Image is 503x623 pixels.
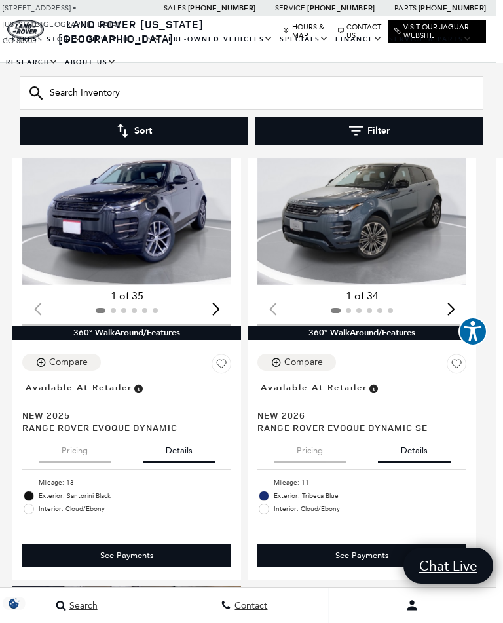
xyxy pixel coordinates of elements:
[386,28,475,51] a: Service & Parts
[257,379,466,434] a: Available at RetailerNew 2026Range Rover Evoque Dynamic SE
[3,28,486,74] nav: Main Navigation
[39,434,111,463] button: pricing tab
[283,23,331,40] a: Hours & Map
[26,381,132,395] span: Available at Retailer
[257,128,466,284] div: 1 / 2
[231,600,267,611] span: Contact
[22,409,221,421] span: New 2025
[66,600,98,611] span: Search
[276,28,332,51] a: Specials
[274,489,466,502] span: Exterior: Tribeca Blue
[447,354,466,379] button: Save Vehicle
[257,421,456,434] span: Range Rover Evoque Dynamic SE
[165,28,276,51] a: Pre-Owned Vehicles
[257,544,466,567] div: undefined - Range Rover Evoque Dynamic SE
[257,354,336,371] button: Compare Vehicle
[22,476,231,489] li: Mileage: 13
[7,20,44,39] img: Land Rover
[49,356,88,368] div: Compare
[3,51,62,74] a: Research
[22,128,231,284] div: 1 / 2
[132,381,144,395] span: Vehicle is in stock and ready for immediate delivery. Due to demand, availability is subject to c...
[7,20,44,39] a: land-rover
[274,502,466,516] span: Interior: Cloud/Ebony
[22,421,221,434] span: Range Rover Evoque Dynamic
[20,117,248,145] button: Sort
[403,548,493,584] a: Chat Live
[20,76,483,110] input: Search Inventory
[188,3,255,13] a: [PHONE_NUMBER]
[143,434,215,463] button: details tab
[22,544,231,567] div: undefined - Range Rover Evoque Dynamic
[22,379,231,434] a: Available at RetailerNew 2025Range Rover Evoque Dynamic
[257,289,466,303] div: 1 of 34
[257,544,466,567] a: See Payments
[212,354,231,379] button: Save Vehicle
[3,4,121,45] a: [STREET_ADDRESS] • [US_STATE][GEOGRAPHIC_DATA], CO 80905
[458,317,487,346] button: Explore your accessibility options
[248,326,476,340] div: 360° WalkAround/Features
[274,434,346,463] button: pricing tab
[3,28,86,51] a: EXPRESS STORE
[442,295,460,324] div: Next slide
[62,51,120,74] a: About Us
[22,354,101,371] button: Compare Vehicle
[207,295,225,324] div: Next slide
[22,289,231,303] div: 1 of 35
[307,3,375,13] a: [PHONE_NUMBER]
[329,589,496,622] button: Open user profile menu
[12,326,241,340] div: 360° WalkAround/Features
[284,356,323,368] div: Compare
[261,381,367,395] span: Available at Retailer
[332,28,386,51] a: Finance
[367,381,379,395] span: Vehicle is in stock and ready for immediate delivery. Due to demand, availability is subject to c...
[257,128,466,284] img: 2026 LAND ROVER Range Rover Evoque Dynamic SE 1
[39,502,231,516] span: Interior: Cloud/Ebony
[39,489,231,502] span: Exterior: Santorini Black
[255,117,483,145] button: Filter
[22,128,231,284] img: 2025 Land Rover Range Rover Evoque Dynamic 1
[58,17,204,46] a: Land Rover [US_STATE][GEOGRAPHIC_DATA]
[338,23,382,40] a: Contact Us
[86,28,165,51] a: New Vehicles
[378,434,451,463] button: details tab
[458,317,487,349] aside: Accessibility Help Desk
[413,557,484,575] span: Chat Live
[22,544,231,567] a: See Payments
[257,476,466,489] li: Mileage: 11
[394,23,480,40] a: Visit Our Jaguar Website
[257,409,456,421] span: New 2026
[419,3,486,13] a: [PHONE_NUMBER]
